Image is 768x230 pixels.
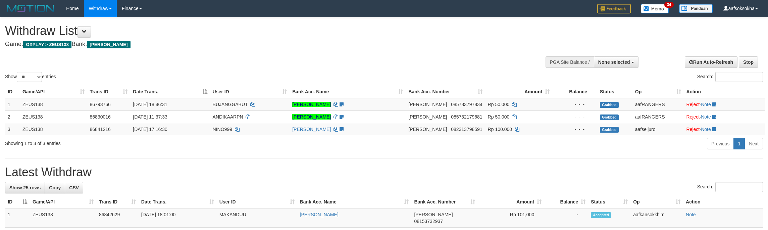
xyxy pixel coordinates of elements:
[133,102,167,107] span: [DATE] 18:46:31
[5,41,505,48] h4: Game: Bank:
[745,138,763,149] a: Next
[598,59,630,65] span: None selected
[683,196,763,208] th: Action
[451,102,482,107] span: Copy 085783797834 to clipboard
[684,98,765,111] td: ·
[408,102,447,107] span: [PERSON_NAME]
[707,138,734,149] a: Previous
[5,208,30,228] td: 1
[544,208,588,228] td: -
[600,127,619,133] span: Grabbed
[546,56,594,68] div: PGA Site Balance /
[297,196,412,208] th: Bank Acc. Name: activate to sort column ascending
[408,114,447,120] span: [PERSON_NAME]
[485,86,553,98] th: Amount: activate to sort column ascending
[69,185,79,190] span: CSV
[217,208,297,228] td: MAKANDUU
[213,127,232,132] span: NINO999
[292,102,331,107] a: [PERSON_NAME]
[292,127,331,132] a: [PERSON_NAME]
[739,56,758,68] a: Stop
[733,138,745,149] a: 1
[685,56,737,68] a: Run Auto-Refresh
[684,123,765,135] td: ·
[65,182,83,193] a: CSV
[597,86,632,98] th: Status
[5,86,20,98] th: ID
[591,212,611,218] span: Accepted
[139,208,217,228] td: [DATE] 18:01:00
[664,2,673,8] span: 34
[451,127,482,132] span: Copy 082313798591 to clipboard
[17,72,42,82] select: Showentries
[408,127,447,132] span: [PERSON_NAME]
[49,185,61,190] span: Copy
[20,98,87,111] td: ZEUS138
[641,4,669,13] img: Button%20Memo.svg
[632,110,684,123] td: aafRANGERS
[5,72,56,82] label: Show entries
[5,137,315,147] div: Showing 1 to 3 of 3 entries
[96,196,139,208] th: Trans ID: activate to sort column ascending
[414,219,443,224] span: Copy 08153732937 to clipboard
[5,3,56,13] img: MOTION_logo.png
[600,114,619,120] span: Grabbed
[552,86,597,98] th: Balance
[632,86,684,98] th: Op: activate to sort column ascending
[133,114,167,120] span: [DATE] 11:37:33
[20,123,87,135] td: ZEUS138
[5,166,763,179] h1: Latest Withdraw
[686,102,700,107] a: Reject
[20,110,87,123] td: ZEUS138
[488,127,512,132] span: Rp 100.000
[630,208,683,228] td: aafkansokkhim
[5,110,20,123] td: 2
[96,208,139,228] td: 86842629
[20,86,87,98] th: Game/API: activate to sort column ascending
[292,114,331,120] a: [PERSON_NAME]
[133,127,167,132] span: [DATE] 17:16:30
[5,123,20,135] td: 3
[488,114,510,120] span: Rp 50.000
[555,101,595,108] div: - - -
[630,196,683,208] th: Op: activate to sort column ascending
[632,123,684,135] td: aafseijuro
[715,182,763,192] input: Search:
[213,114,243,120] span: ANDIKAARPN
[90,102,111,107] span: 86793766
[686,212,696,217] a: Note
[414,212,453,217] span: [PERSON_NAME]
[701,127,711,132] a: Note
[9,185,41,190] span: Show 25 rows
[697,182,763,192] label: Search:
[139,196,217,208] th: Date Trans.: activate to sort column ascending
[597,4,631,13] img: Feedback.jpg
[588,196,630,208] th: Status: activate to sort column ascending
[632,98,684,111] td: aafRANGERS
[701,102,711,107] a: Note
[217,196,297,208] th: User ID: activate to sort column ascending
[87,86,131,98] th: Trans ID: activate to sort column ascending
[5,24,505,38] h1: Withdraw List
[555,126,595,133] div: - - -
[406,86,485,98] th: Bank Acc. Number: activate to sort column ascending
[679,4,713,13] img: panduan.png
[715,72,763,82] input: Search:
[697,72,763,82] label: Search:
[130,86,210,98] th: Date Trans.: activate to sort column descending
[30,196,96,208] th: Game/API: activate to sort column ascending
[686,114,700,120] a: Reject
[686,127,700,132] a: Reject
[478,208,544,228] td: Rp 101,000
[411,196,478,208] th: Bank Acc. Number: activate to sort column ascending
[90,114,111,120] span: 86830016
[684,86,765,98] th: Action
[87,41,130,48] span: [PERSON_NAME]
[23,41,71,48] span: OXPLAY > ZEUS138
[5,98,20,111] td: 1
[684,110,765,123] td: ·
[5,182,45,193] a: Show 25 rows
[90,127,111,132] span: 86841216
[300,212,339,217] a: [PERSON_NAME]
[478,196,544,208] th: Amount: activate to sort column ascending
